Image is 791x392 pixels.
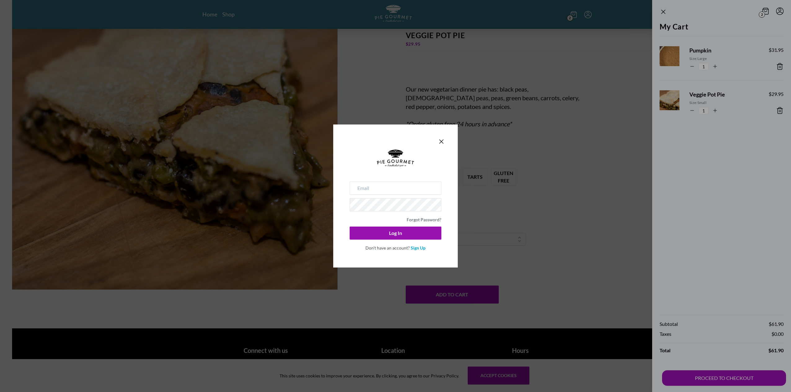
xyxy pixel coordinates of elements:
button: Close panel [438,138,445,145]
a: Sign Up [411,245,426,250]
a: Forgot Password? [407,217,441,222]
span: Don't have an account? [365,245,410,250]
input: Email [350,182,441,195]
button: Log In [350,227,441,240]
